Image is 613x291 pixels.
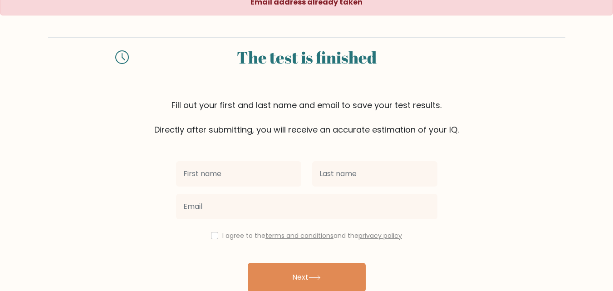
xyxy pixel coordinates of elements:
[176,161,301,187] input: First name
[222,231,402,240] label: I agree to the and the
[140,45,474,69] div: The test is finished
[312,161,437,187] input: Last name
[176,194,437,219] input: Email
[265,231,333,240] a: terms and conditions
[48,99,565,136] div: Fill out your first and last name and email to save your test results. Directly after submitting,...
[358,231,402,240] a: privacy policy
